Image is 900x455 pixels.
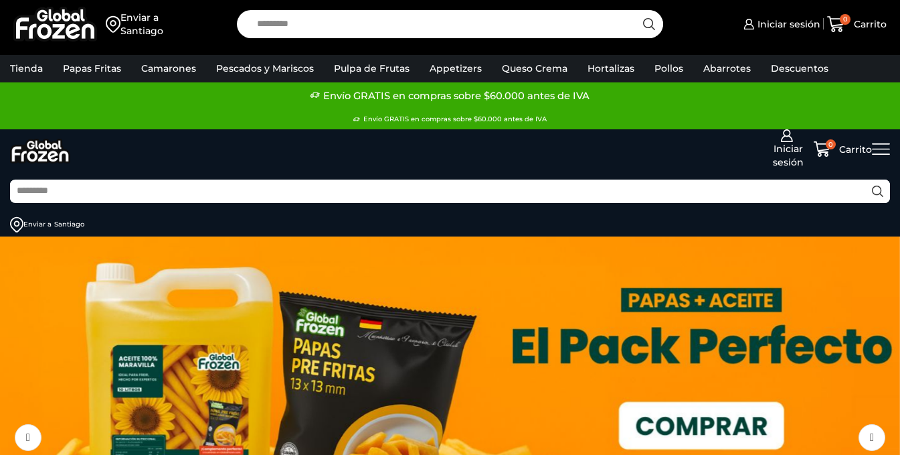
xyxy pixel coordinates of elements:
[635,10,663,38] button: Search button
[2,86,898,106] div: 2 / 3
[764,56,835,81] a: Descuentos
[850,17,887,31] span: Carrito
[54,220,84,229] div: Santiago
[648,56,690,81] a: Pollos
[106,11,120,38] img: address-field-icon.svg
[760,142,814,169] span: Iniciar sesión
[23,220,52,229] div: Enviar a
[814,141,873,157] a: 0 Carrito
[754,17,820,31] span: Iniciar sesión
[827,9,887,40] a: 0 Carrito
[320,86,590,106] span: Envío GRATIS en compras sobre $60.000 antes de IVA
[581,56,641,81] a: Hortalizas
[56,56,128,81] a: Papas Fritas
[495,56,574,81] a: Queso Crema
[836,143,872,156] span: Carrito
[3,56,50,81] a: Tienda
[423,56,488,81] a: Appetizers
[859,424,885,451] div: Next slide
[120,24,163,38] div: Santiago
[10,216,23,233] img: address-field-icon.svg
[134,56,203,81] a: Camarones
[840,14,850,25] span: 0
[697,56,757,81] a: Abarrotes
[740,11,820,38] a: Iniciar sesión
[360,109,547,129] span: Envío GRATIS en compras sobre $60.000 antes de IVA
[327,56,416,81] a: Pulpa de Frutas
[209,56,321,81] a: Pescados y Mariscos
[15,424,41,451] div: Previous slide
[760,129,814,170] a: Iniciar sesión
[826,139,836,150] span: 0
[865,180,890,203] button: Search button
[120,11,163,24] div: Enviar a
